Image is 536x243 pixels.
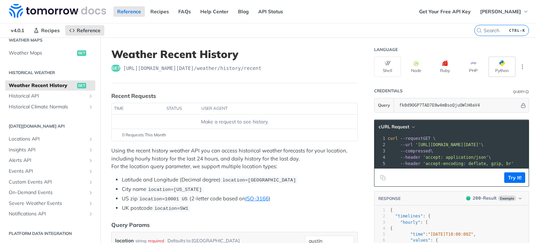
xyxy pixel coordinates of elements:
h2: [DATE][DOMAIN_NAME] API [5,123,95,129]
th: time [112,103,164,114]
div: 2 [374,142,386,148]
span: get [77,50,86,56]
button: RESPONSE [378,195,401,202]
div: Language [374,47,398,52]
h2: Weather Maps [5,37,95,43]
div: 5 [374,231,385,237]
div: 4 [374,154,386,160]
span: "timelines" [395,214,423,219]
div: QueryInformation [513,89,529,94]
span: '[URL][DOMAIN_NAME][DATE]' [415,142,481,147]
button: Show subpages for Locations API [88,136,94,142]
input: apikey [396,98,520,112]
span: "values" [410,238,431,243]
button: Ruby [431,57,458,77]
a: Events APIShow subpages for Events API [5,166,95,177]
a: Reference [65,25,104,36]
div: 3 [374,148,386,154]
a: Alerts APIShow subpages for Alerts API [5,155,95,166]
svg: More ellipsis [519,64,526,70]
span: Reference [77,27,100,34]
span: cURL Request [379,124,409,130]
button: Query [374,98,394,112]
a: Recipes [30,25,64,36]
span: Query [378,102,390,108]
button: Show subpages for Custom Events API [88,179,94,185]
button: Hide [520,102,527,109]
li: Latitude and Longitude (Decimal degree) [122,176,358,184]
span: Notifications API [9,210,86,217]
span: "time" [410,232,425,237]
a: Historical Climate NormalsShow subpages for Historical Climate Normals [5,102,95,112]
span: Historical Climate Normals [9,103,86,110]
div: Query Params [111,221,150,229]
button: Show subpages for Events API [88,169,94,174]
span: location=[GEOGRAPHIC_DATA] [222,178,296,183]
span: { [390,226,393,231]
span: get [77,83,86,88]
span: GET \ [388,136,435,141]
a: Get Your Free API Key [415,6,475,17]
span: Alerts API [9,157,86,164]
span: Recipes [41,27,60,34]
span: Weather Maps [9,50,75,57]
a: Locations APIShow subpages for Locations API [5,134,95,144]
span: --url [400,142,413,147]
button: Show subpages for Notifications API [88,211,94,217]
span: --compressed [400,149,431,153]
button: Show subpages for Severe Weather Events [88,201,94,206]
a: Custom Events APIShow subpages for Custom Events API [5,177,95,187]
button: Show subpages for Historical API [88,93,94,99]
span: Severe Weather Events [9,200,86,207]
div: Recent Requests [111,92,156,100]
a: Insights APIShow subpages for Insights API [5,145,95,155]
i: Information [526,90,529,94]
li: US zip (2-letter code based on ) [122,195,358,203]
div: Query [513,89,525,94]
span: : { [390,238,438,243]
a: Historical APIShow subpages for Historical API [5,91,95,101]
span: Historical API [9,93,86,100]
svg: Search [476,28,482,33]
div: 1 [374,135,386,142]
div: - Result [473,195,497,202]
span: On-Demand Events [9,189,86,196]
button: Show subpages for Historical Climate Normals [88,104,94,110]
span: --request [400,136,423,141]
span: 200 [466,196,470,200]
span: Locations API [9,136,86,143]
h2: Platform DATA integration [5,230,95,237]
div: 3 [374,220,385,226]
span: 200 [473,195,481,201]
kbd: CTRL-K [507,27,527,34]
a: Recipes [147,6,173,17]
span: 0 Requests This Month [122,132,166,138]
button: More Languages [517,62,528,72]
a: Help Center [196,6,232,17]
span: \ [388,142,484,147]
span: location=[US_STATE] [148,187,202,192]
img: Tomorrow.io Weather API Docs [9,4,106,18]
span: location=SW1 [154,206,188,211]
button: 200200-ResultExample [463,195,525,202]
button: Shell [374,57,401,77]
button: PHP [460,57,487,77]
div: Make a request to see history. [114,118,355,126]
button: Show subpages for Alerts API [88,158,94,163]
div: 2 [374,213,385,219]
a: Weather Recent Historyget [5,80,95,91]
div: 5 [374,160,386,167]
span: get [111,65,120,72]
a: ISO-3166 [245,195,269,202]
button: cURL Request [376,123,417,130]
button: [PERSON_NAME] [476,6,533,17]
span: \ [388,155,491,160]
a: On-Demand EventsShow subpages for On-Demand Events [5,187,95,198]
span: location=10001 US [139,196,187,202]
div: 1 [374,207,385,213]
span: Insights API [9,146,86,153]
span: : , [390,232,476,237]
span: Events API [9,168,86,175]
div: Credentials [374,88,403,94]
span: Example [498,195,516,201]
